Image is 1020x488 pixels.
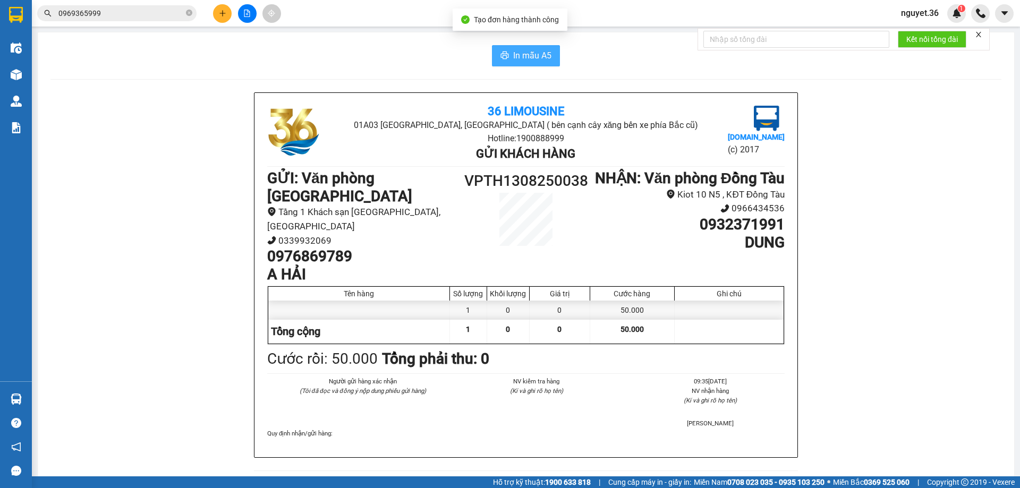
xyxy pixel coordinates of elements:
[636,376,785,386] li: 09:35[DATE]
[267,236,276,245] span: phone
[958,5,965,12] sup: 1
[976,8,985,18] img: phone-icon
[590,301,675,320] div: 50.000
[353,132,698,145] li: Hotline: 1900888999
[262,4,281,23] button: aim
[493,476,591,488] span: Hỗ trợ kỹ thuật:
[243,10,251,17] span: file-add
[917,476,919,488] span: |
[666,190,675,199] span: environment
[238,4,257,23] button: file-add
[510,387,563,395] i: (Kí và ghi rõ họ tên)
[267,247,461,266] h1: 0976869789
[11,69,22,80] img: warehouse-icon
[58,7,184,19] input: Tìm tên, số ĐT hoặc mã đơn
[13,13,66,66] img: logo.jpg
[11,96,22,107] img: warehouse-icon
[476,147,575,160] b: Gửi khách hàng
[591,201,785,216] li: 0966434536
[213,4,232,23] button: plus
[898,31,966,48] button: Kết nối tổng đài
[530,301,590,320] div: 0
[461,15,470,24] span: check-circle
[1000,8,1009,18] span: caret-down
[267,106,320,159] img: logo.jpg
[462,376,610,386] li: NV kiểm tra hàng
[59,26,241,66] li: 01A03 [GEOGRAPHIC_DATA], [GEOGRAPHIC_DATA] ( bên cạnh cây xăng bến xe phía Bắc cũ)
[620,325,644,333] span: 50.000
[959,5,963,12] span: 1
[112,12,188,25] b: 36 Limousine
[11,42,22,54] img: warehouse-icon
[827,480,830,484] span: ⚪️
[684,397,737,404] i: (Kí và ghi rõ họ tên)
[488,105,564,118] b: 36 Limousine
[490,289,526,298] div: Khối lượng
[513,49,551,62] span: In mẫu A5
[466,325,470,333] span: 1
[995,4,1014,23] button: caret-down
[728,143,785,156] li: (c) 2017
[267,429,785,438] div: Quy định nhận/gửi hàng :
[487,301,530,320] div: 0
[267,207,276,216] span: environment
[906,33,958,45] span: Kết nối tổng đài
[636,418,785,428] li: [PERSON_NAME]
[591,187,785,202] li: Kiot 10 N5 , KĐT Đồng Tàu
[300,387,426,395] i: (Tôi đã đọc và đồng ý nộp dung phiếu gửi hàng)
[694,476,824,488] span: Miền Nam
[532,289,587,298] div: Giá trị
[754,106,779,131] img: logo.jpg
[636,386,785,396] li: NV nhận hàng
[9,7,23,23] img: logo-vxr
[727,478,824,486] strong: 0708 023 035 - 0935 103 250
[591,216,785,234] h1: 0932371991
[492,45,560,66] button: printerIn mẫu A5
[864,478,909,486] strong: 0369 525 060
[599,476,600,488] span: |
[474,15,559,24] span: Tạo đơn hàng thành công
[267,266,461,284] h1: A HẢI
[595,169,785,187] b: NHẬN : Văn phòng Đồng Tàu
[500,51,509,61] span: printer
[545,478,591,486] strong: 1900 633 818
[268,10,275,17] span: aim
[11,122,22,133] img: solution-icon
[219,10,226,17] span: plus
[608,476,691,488] span: Cung cấp máy in - giấy in:
[453,289,484,298] div: Số lượng
[591,234,785,252] h1: DUNG
[382,350,489,367] b: Tổng phải thu: 0
[186,8,192,19] span: close-circle
[557,325,562,333] span: 0
[506,325,510,333] span: 0
[271,325,320,338] span: Tổng cộng
[892,6,947,20] span: nguyet.36
[11,418,21,428] span: question-circle
[267,205,461,233] li: Tầng 1 Khách sạn [GEOGRAPHIC_DATA], [GEOGRAPHIC_DATA]
[353,118,698,132] li: 01A03 [GEOGRAPHIC_DATA], [GEOGRAPHIC_DATA] ( bên cạnh cây xăng bến xe phía Bắc cũ)
[11,442,21,452] span: notification
[186,10,192,16] span: close-circle
[11,466,21,476] span: message
[44,10,52,17] span: search
[593,289,671,298] div: Cước hàng
[267,347,378,371] div: Cước rồi : 50.000
[952,8,962,18] img: icon-new-feature
[267,169,412,205] b: GỬI : Văn phòng [GEOGRAPHIC_DATA]
[59,66,241,79] li: Hotline: 1900888999
[450,301,487,320] div: 1
[975,31,982,38] span: close
[267,234,461,248] li: 0339932069
[833,476,909,488] span: Miền Bắc
[703,31,889,48] input: Nhập số tổng đài
[720,204,729,213] span: phone
[461,169,591,193] h1: VPTH1308250038
[11,393,22,405] img: warehouse-icon
[728,133,785,141] b: [DOMAIN_NAME]
[271,289,447,298] div: Tên hàng
[961,478,968,486] span: copyright
[677,289,781,298] div: Ghi chú
[288,376,437,386] li: Người gửi hàng xác nhận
